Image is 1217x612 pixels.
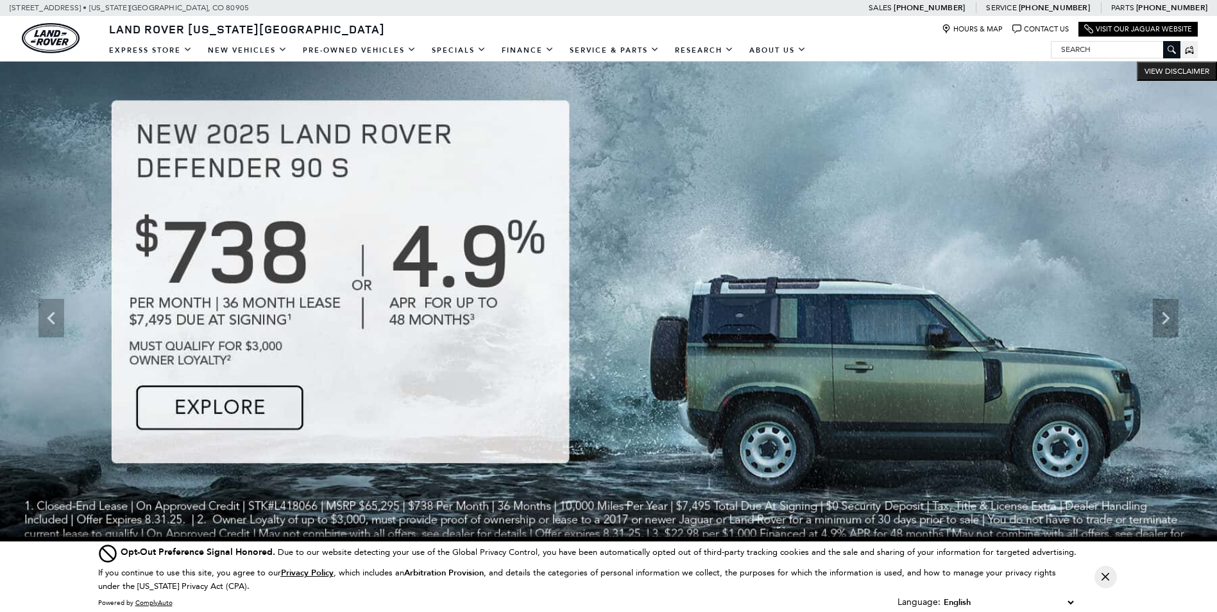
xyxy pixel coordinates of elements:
span: Sales [869,3,892,12]
img: Land Rover [22,23,80,53]
a: Hours & Map [942,24,1003,34]
a: [PHONE_NUMBER] [1019,3,1090,13]
a: Pre-Owned Vehicles [295,39,424,62]
a: Service & Parts [562,39,667,62]
strong: Arbitration Provision [404,567,484,579]
nav: Main Navigation [101,39,814,62]
div: Previous [38,299,64,337]
button: Close Button [1094,566,1117,588]
a: ComplyAuto [135,599,173,607]
a: [PHONE_NUMBER] [894,3,965,13]
span: VIEW DISCLAIMER [1145,66,1209,76]
a: EXPRESS STORE [101,39,200,62]
a: Visit Our Jaguar Website [1084,24,1192,34]
a: Research [667,39,742,62]
span: Land Rover [US_STATE][GEOGRAPHIC_DATA] [109,21,385,37]
span: Parts [1111,3,1134,12]
div: Next [1153,299,1179,337]
span: Opt-Out Preference Signal Honored . [121,546,278,558]
div: Powered by [98,599,173,607]
div: Due to our website detecting your use of the Global Privacy Control, you have been automatically ... [121,545,1077,559]
a: Land Rover [US_STATE][GEOGRAPHIC_DATA] [101,21,393,37]
a: New Vehicles [200,39,295,62]
u: Privacy Policy [281,567,334,579]
a: Specials [424,39,494,62]
a: Privacy Policy [281,568,334,577]
button: VIEW DISCLAIMER [1137,62,1217,81]
span: Service [986,3,1016,12]
a: Contact Us [1012,24,1069,34]
a: Finance [494,39,562,62]
p: If you continue to use this site, you agree to our , which includes an , and details the categori... [98,568,1056,591]
div: Language: [898,598,940,607]
a: land-rover [22,23,80,53]
a: [STREET_ADDRESS] • [US_STATE][GEOGRAPHIC_DATA], CO 80905 [10,3,249,12]
select: Language Select [940,595,1077,609]
input: Search [1051,42,1180,57]
a: About Us [742,39,814,62]
a: [PHONE_NUMBER] [1136,3,1207,13]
